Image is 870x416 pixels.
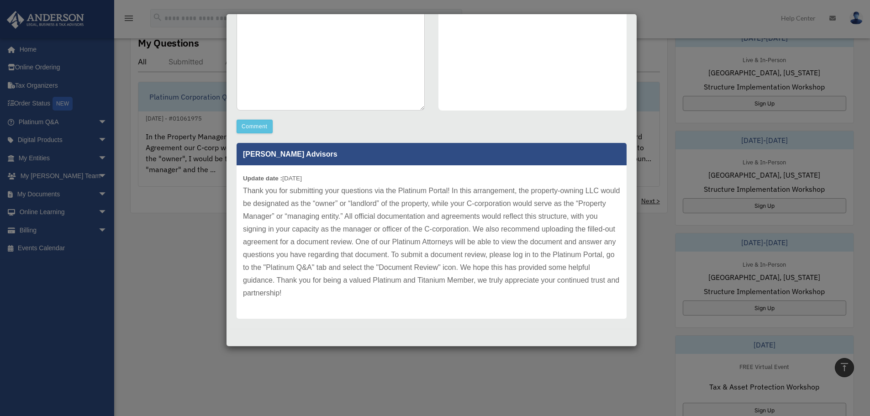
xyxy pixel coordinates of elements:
p: [PERSON_NAME] Advisors [237,143,627,165]
small: [DATE] [243,175,302,182]
p: Thank you for submitting your questions via the Platinum Portal! In this arrangement, the propert... [243,184,620,300]
button: Comment [237,120,273,133]
b: Update date : [243,175,282,182]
